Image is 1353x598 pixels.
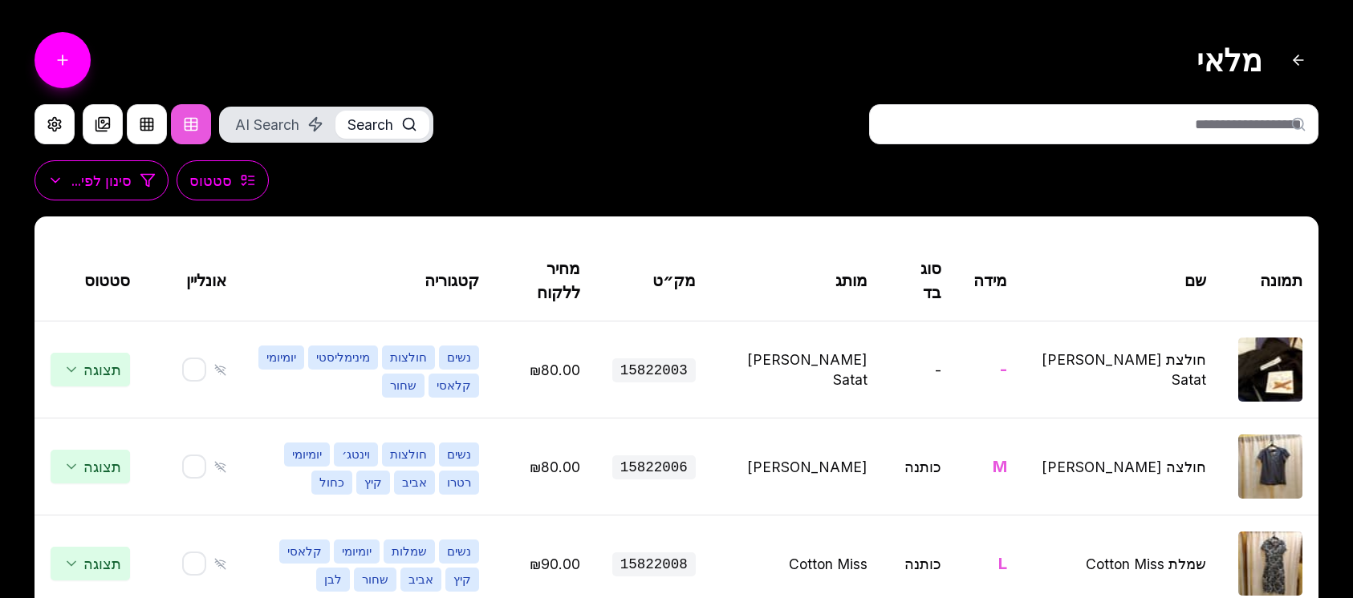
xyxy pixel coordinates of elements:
td: - [957,321,1023,418]
span: Change status [51,450,130,483]
button: Search [335,111,429,139]
th: תמונה [1222,240,1318,321]
td: חולצת [PERSON_NAME] Satat [1023,321,1222,418]
span: אביב [394,471,435,495]
span: נשים [439,539,479,564]
button: Table View [171,104,211,144]
td: M [957,418,1023,515]
button: AI Search [223,111,335,139]
img: חולצת Hagar Satat [1238,337,1302,402]
span: 15822008 [612,552,696,576]
span: Edit price [530,362,580,378]
span: נשים [439,345,479,370]
img: שמלת Cotton Miss [1238,531,1302,596]
span: חולצות [382,442,435,467]
span: סטטוס [189,171,232,191]
span: נשים [439,442,479,467]
span: שחור [354,568,396,592]
span: סינון לפי... [71,171,132,191]
span: Change status [51,353,130,386]
button: סטטוס [177,160,269,200]
td: חולצה [PERSON_NAME] [1023,418,1222,515]
th: מידה [957,240,1023,321]
span: חולצות [382,345,435,370]
th: מק״ט [596,240,712,321]
span: קלאסי [429,374,479,398]
button: Grid View [127,104,167,144]
span: קיץ [356,471,390,495]
span: קלאסי [279,539,330,564]
span: יומיומי [284,442,330,467]
td: [PERSON_NAME] Satat [712,321,884,418]
span: יומיומי [334,539,380,564]
th: שם [1023,240,1222,321]
span: שחור [382,374,425,398]
span: יומיומי [258,345,304,370]
td: - [884,321,957,418]
th: סטטוס [35,240,146,321]
button: הגדרות תצוגה [35,104,75,144]
th: מותג [712,240,884,321]
span: רטרו [439,471,479,495]
img: חולצה Dafhna Levinson [1238,434,1302,499]
h1: מלאי [1197,42,1262,79]
span: 15822003 [612,358,696,382]
span: לבן [316,568,350,592]
th: קטגוריה [242,240,495,321]
span: Edit price [530,556,580,572]
span: 15822006 [612,455,696,479]
td: [PERSON_NAME] [712,418,884,515]
span: שמלות [384,539,435,564]
a: הוסף פריט [35,32,91,88]
span: מינימליסטי [308,345,378,370]
th: סוג בד [884,240,957,321]
span: Change status [51,547,130,580]
span: קיץ [445,568,479,592]
button: Compact Gallery View [83,104,123,144]
span: אביב [400,568,441,592]
th: אונליין [146,240,242,321]
span: וינטג׳ [334,442,378,467]
button: סינון לפי... [35,160,169,200]
th: מחיר ללקוח [495,240,596,321]
span: כחול [311,471,352,495]
td: כותנה [884,418,957,515]
span: Edit price [530,459,580,475]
